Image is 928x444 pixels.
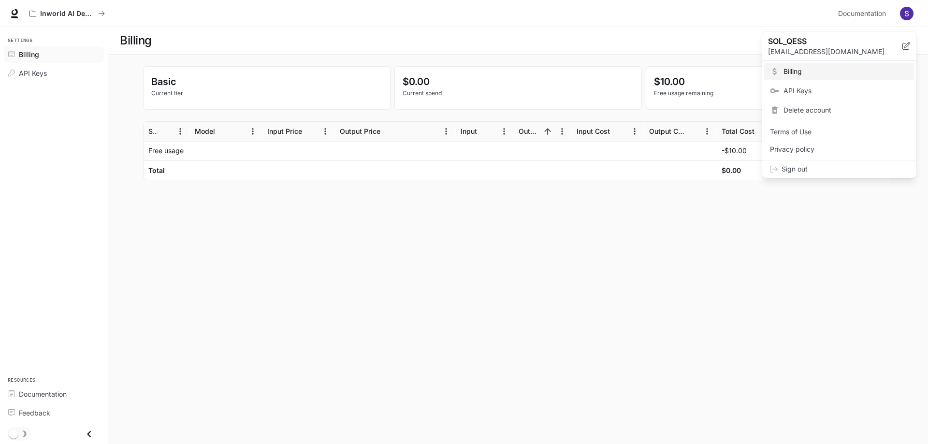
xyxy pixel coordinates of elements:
[764,82,914,100] a: API Keys
[762,160,916,178] div: Sign out
[770,127,908,137] span: Terms of Use
[770,144,908,154] span: Privacy policy
[783,86,908,96] span: API Keys
[783,105,908,115] span: Delete account
[762,31,916,61] div: SOL_QESS[EMAIL_ADDRESS][DOMAIN_NAME]
[782,164,908,174] span: Sign out
[768,35,887,47] p: SOL_QESS
[764,141,914,158] a: Privacy policy
[764,123,914,141] a: Terms of Use
[764,63,914,80] a: Billing
[768,47,902,57] p: [EMAIL_ADDRESS][DOMAIN_NAME]
[764,101,914,119] div: Delete account
[783,67,908,76] span: Billing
